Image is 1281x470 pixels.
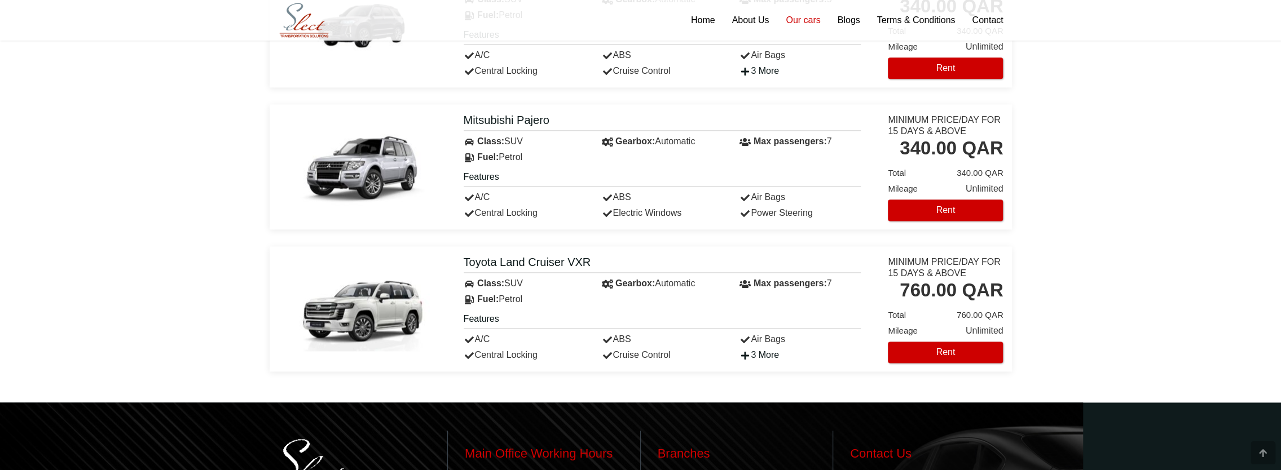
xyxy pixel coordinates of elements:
div: Cruise Control [593,63,731,79]
div: Central Locking [455,205,593,221]
span: Total [888,310,906,320]
div: SUV [455,276,593,291]
div: A/C [455,331,593,347]
div: ABS [593,331,731,347]
span: Mileage [888,42,918,51]
div: Air Bags [731,47,869,63]
div: Petrol [455,149,593,165]
strong: Max passengers: [754,136,827,146]
div: Automatic [593,276,731,291]
div: A/C [455,189,593,205]
img: Mitsubishi Pajero [294,125,430,209]
div: 7 [731,134,869,149]
div: A/C [455,47,593,63]
div: Air Bags [731,331,869,347]
span: Unlimited [966,39,1003,55]
div: SUV [455,134,593,149]
div: Go to top [1251,441,1275,464]
a: Mitsubishi Pajero [464,113,861,131]
strong: Class: [477,278,504,288]
div: Minimum Price/Day for 15 days & Above [888,256,1003,279]
strong: Gearbox: [615,136,655,146]
strong: Class: [477,136,504,146]
div: ABS [593,47,731,63]
span: Mileage [888,326,918,335]
div: Central Locking [455,347,593,363]
h3: Main Office Working Hours [465,447,623,460]
div: 7 [731,276,869,291]
div: Petrol [455,291,593,307]
strong: Gearbox: [615,278,655,288]
h5: Features [464,313,861,329]
span: Unlimited [966,181,1003,197]
button: Rent [888,342,1003,363]
div: Electric Windows [593,205,731,221]
h3: Contact Us [850,447,1009,460]
h5: Features [464,171,861,187]
strong: Fuel: [477,152,499,162]
div: Power Steering [731,205,869,221]
img: Select Rent a Car [272,1,336,40]
button: Rent [888,199,1003,221]
span: Mileage [888,184,918,193]
a: 3 More [739,66,779,76]
span: Total [888,168,906,178]
button: Rent [888,57,1003,79]
strong: Max passengers: [754,278,827,288]
div: 340.00 QAR [900,137,1003,159]
div: ABS [593,189,731,205]
div: Central Locking [455,63,593,79]
a: Toyota Land Cruiser VXR [464,255,861,273]
div: Air Bags [731,189,869,205]
img: Toyota Land Cruiser VXR [294,267,430,351]
strong: Fuel: [477,294,499,304]
div: 760.00 QAR [900,279,1003,301]
span: Unlimited [966,323,1003,339]
div: Cruise Control [593,347,731,363]
h3: Branches [658,447,816,460]
span: 760.00 QAR [957,307,1003,323]
span: 340.00 QAR [957,165,1003,181]
div: Minimum Price/Day for 15 days & Above [888,114,1003,137]
div: Automatic [593,134,731,149]
a: 3 More [739,350,779,360]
